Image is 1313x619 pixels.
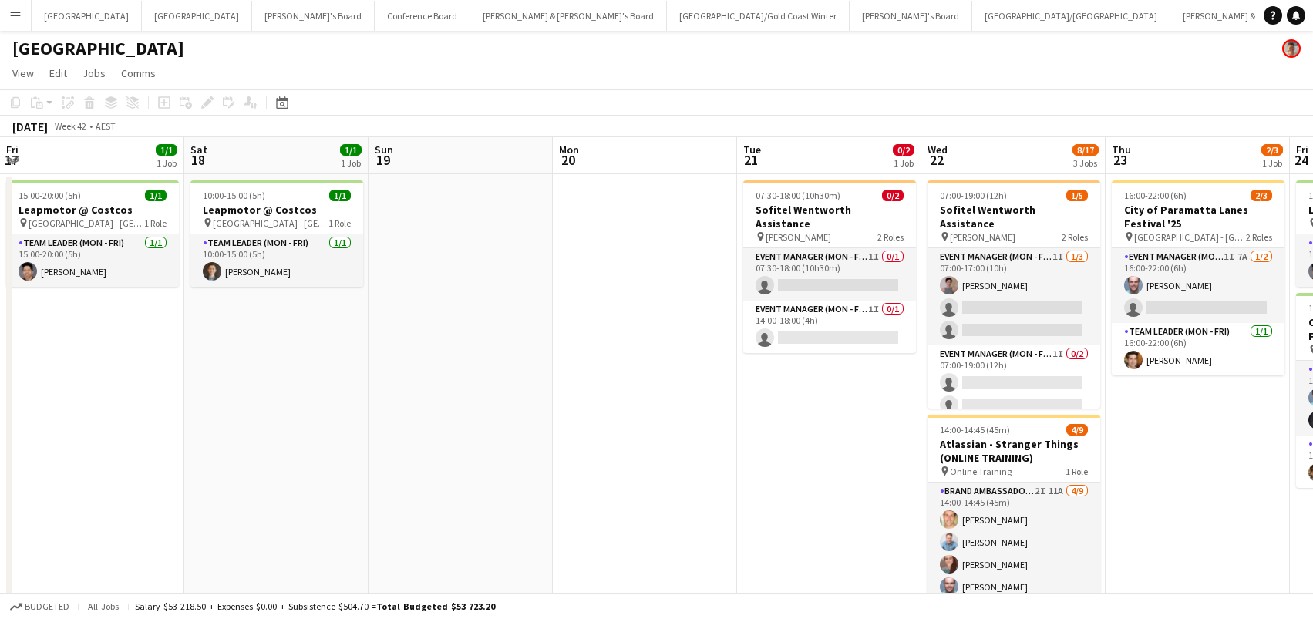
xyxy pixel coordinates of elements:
[376,600,495,612] span: Total Budgeted $53 723.20
[557,151,579,169] span: 20
[4,151,19,169] span: 17
[1112,203,1284,230] h3: City of Paramatta Lanes Festival '25
[252,1,375,31] button: [PERSON_NAME]'s Board
[29,217,144,229] span: [GEOGRAPHIC_DATA] - [GEOGRAPHIC_DATA]
[1262,157,1282,169] div: 1 Job
[6,63,40,83] a: View
[850,1,972,31] button: [PERSON_NAME]'s Board
[743,248,916,301] app-card-role: Event Manager (Mon - Fri)1I0/107:30-18:00 (10h30m)
[188,151,207,169] span: 18
[743,143,761,156] span: Tue
[940,424,1010,436] span: 14:00-14:45 (45m)
[1112,323,1284,375] app-card-role: Team Leader (Mon - Fri)1/116:00-22:00 (6h)[PERSON_NAME]
[1296,143,1308,156] span: Fri
[157,157,177,169] div: 1 Job
[203,190,265,201] span: 10:00-15:00 (5h)
[375,143,393,156] span: Sun
[329,190,351,201] span: 1/1
[32,1,142,31] button: [GEOGRAPHIC_DATA]
[144,217,167,229] span: 1 Role
[340,144,362,156] span: 1/1
[372,151,393,169] span: 19
[928,437,1100,465] h3: Atlassian - Stranger Things (ONLINE TRAINING)
[940,190,1007,201] span: 07:00-19:00 (12h)
[1134,231,1246,243] span: [GEOGRAPHIC_DATA] - [GEOGRAPHIC_DATA]
[756,190,840,201] span: 07:30-18:00 (10h30m)
[667,1,850,31] button: [GEOGRAPHIC_DATA]/Gold Coast Winter
[741,151,761,169] span: 21
[1073,157,1098,169] div: 3 Jobs
[766,231,831,243] span: [PERSON_NAME]
[950,231,1015,243] span: [PERSON_NAME]
[19,190,81,201] span: 15:00-20:00 (5h)
[6,143,19,156] span: Fri
[12,37,184,60] h1: [GEOGRAPHIC_DATA]
[894,157,914,169] div: 1 Job
[925,151,948,169] span: 22
[156,144,177,156] span: 1/1
[145,190,167,201] span: 1/1
[190,180,363,287] app-job-card: 10:00-15:00 (5h)1/1Leapmotor @ Costcos [GEOGRAPHIC_DATA] - [GEOGRAPHIC_DATA]1 RoleTeam Leader (Mo...
[328,217,351,229] span: 1 Role
[142,1,252,31] button: [GEOGRAPHIC_DATA]
[893,144,914,156] span: 0/2
[6,234,179,287] app-card-role: Team Leader (Mon - Fri)1/115:00-20:00 (5h)[PERSON_NAME]
[12,119,48,134] div: [DATE]
[96,120,116,132] div: AEST
[1112,143,1131,156] span: Thu
[877,231,904,243] span: 2 Roles
[190,203,363,217] h3: Leapmotor @ Costcos
[85,600,122,612] span: All jobs
[1124,190,1187,201] span: 16:00-22:00 (6h)
[213,217,328,229] span: [GEOGRAPHIC_DATA] - [GEOGRAPHIC_DATA]
[82,66,106,80] span: Jobs
[6,203,179,217] h3: Leapmotor @ Costcos
[743,301,916,353] app-card-role: Event Manager (Mon - Fri)1I0/114:00-18:00 (4h)
[1062,231,1088,243] span: 2 Roles
[928,143,948,156] span: Wed
[1066,466,1088,477] span: 1 Role
[1109,151,1131,169] span: 23
[882,190,904,201] span: 0/2
[559,143,579,156] span: Mon
[1066,190,1088,201] span: 1/5
[115,63,162,83] a: Comms
[950,466,1012,477] span: Online Training
[1112,180,1284,375] app-job-card: 16:00-22:00 (6h)2/3City of Paramatta Lanes Festival '25 [GEOGRAPHIC_DATA] - [GEOGRAPHIC_DATA]2 Ro...
[1282,39,1301,58] app-user-avatar: Victoria Hunt
[43,63,73,83] a: Edit
[928,180,1100,409] app-job-card: 07:00-19:00 (12h)1/5Sofitel Wentworth Assistance [PERSON_NAME]2 RolesEvent Manager (Mon - Fri)1I1...
[928,203,1100,230] h3: Sofitel Wentworth Assistance
[25,601,69,612] span: Budgeted
[1261,144,1283,156] span: 2/3
[1294,151,1308,169] span: 24
[743,203,916,230] h3: Sofitel Wentworth Assistance
[1072,144,1099,156] span: 8/17
[49,66,67,80] span: Edit
[1066,424,1088,436] span: 4/9
[743,180,916,353] app-job-card: 07:30-18:00 (10h30m)0/2Sofitel Wentworth Assistance [PERSON_NAME]2 RolesEvent Manager (Mon - Fri)...
[12,66,34,80] span: View
[76,63,112,83] a: Jobs
[375,1,470,31] button: Conference Board
[972,1,1170,31] button: [GEOGRAPHIC_DATA]/[GEOGRAPHIC_DATA]
[1112,248,1284,323] app-card-role: Event Manager (Mon - Fri)1I7A1/216:00-22:00 (6h)[PERSON_NAME]
[6,180,179,287] app-job-card: 15:00-20:00 (5h)1/1Leapmotor @ Costcos [GEOGRAPHIC_DATA] - [GEOGRAPHIC_DATA]1 RoleTeam Leader (Mo...
[1251,190,1272,201] span: 2/3
[51,120,89,132] span: Week 42
[121,66,156,80] span: Comms
[135,600,495,612] div: Salary $53 218.50 + Expenses $0.00 + Subsistence $504.70 =
[190,234,363,287] app-card-role: Team Leader (Mon - Fri)1/110:00-15:00 (5h)[PERSON_NAME]
[190,143,207,156] span: Sat
[1246,231,1272,243] span: 2 Roles
[470,1,667,31] button: [PERSON_NAME] & [PERSON_NAME]'s Board
[8,598,72,615] button: Budgeted
[928,248,1100,345] app-card-role: Event Manager (Mon - Fri)1I1/307:00-17:00 (10h)[PERSON_NAME]
[928,345,1100,420] app-card-role: Event Manager (Mon - Fri)1I0/207:00-19:00 (12h)
[341,157,361,169] div: 1 Job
